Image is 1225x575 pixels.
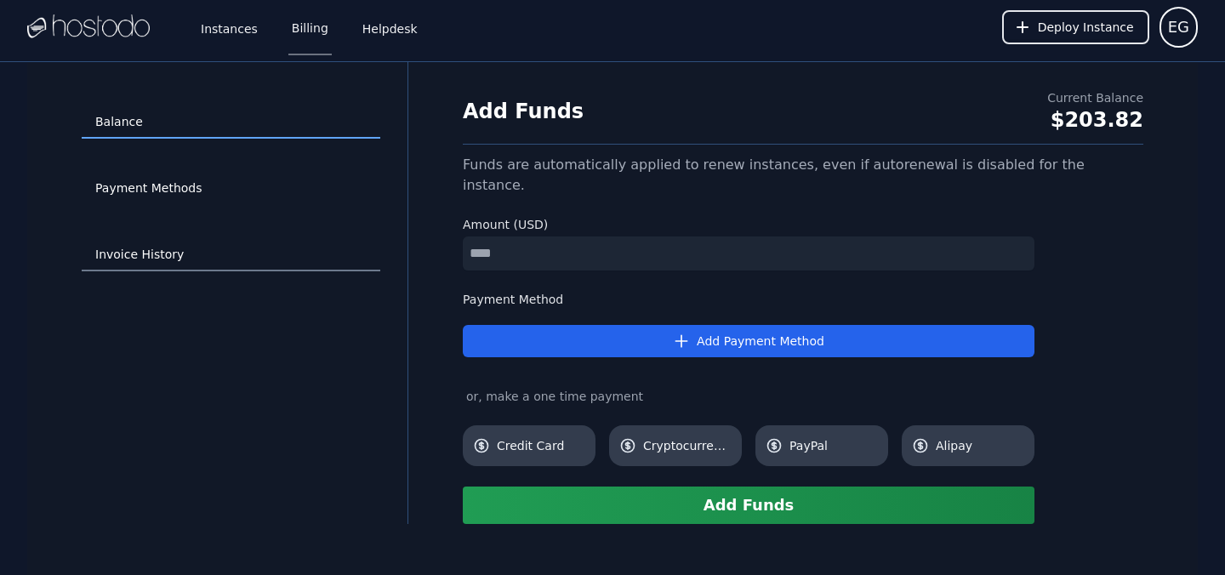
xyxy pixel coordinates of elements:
span: PayPal [789,437,878,454]
h1: Add Funds [463,98,584,125]
a: Invoice History [82,239,380,271]
label: Payment Method [463,291,1034,308]
a: Balance [82,106,380,139]
button: Deploy Instance [1002,10,1149,44]
div: Current Balance [1047,89,1143,106]
span: EG [1168,15,1189,39]
button: Add Payment Method [463,325,1034,357]
div: or, make a one time payment [463,388,1034,405]
span: Deploy Instance [1038,19,1134,36]
button: Add Funds [463,487,1034,524]
img: Logo [27,14,150,40]
a: Payment Methods [82,173,380,205]
span: Credit Card [497,437,585,454]
span: Alipay [936,437,1024,454]
label: Amount (USD) [463,216,1034,233]
span: Cryptocurrency [643,437,732,454]
button: User menu [1159,7,1198,48]
div: Funds are automatically applied to renew instances, even if autorenewal is disabled for the insta... [463,155,1143,196]
div: $203.82 [1047,106,1143,134]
